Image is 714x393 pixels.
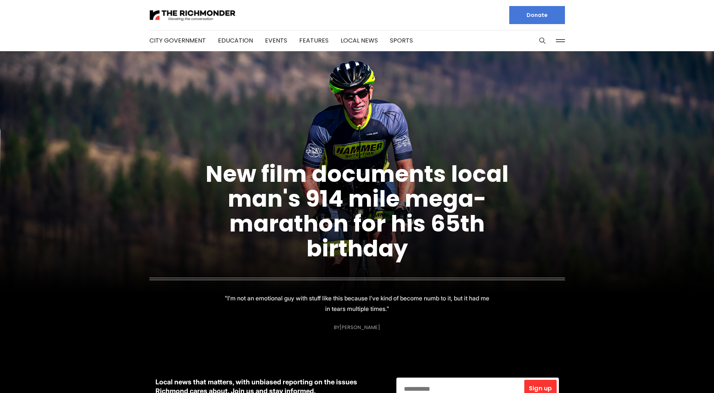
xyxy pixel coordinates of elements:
a: Sports [390,36,413,45]
button: Search this site [537,35,548,46]
div: By [334,324,380,330]
a: New film documents local man's 914 mile mega-marathon for his 65th birthday [206,158,508,264]
a: Local News [341,36,378,45]
img: The Richmonder [149,9,236,22]
p: "I’m not an emotional guy with stuff like this because I’ve kind of become numb to it, but it had... [223,293,491,314]
a: City Government [149,36,206,45]
span: Sign up [529,385,552,391]
a: Education [218,36,253,45]
a: [PERSON_NAME] [339,324,380,331]
a: Features [299,36,329,45]
a: Donate [509,6,565,24]
a: Events [265,36,287,45]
